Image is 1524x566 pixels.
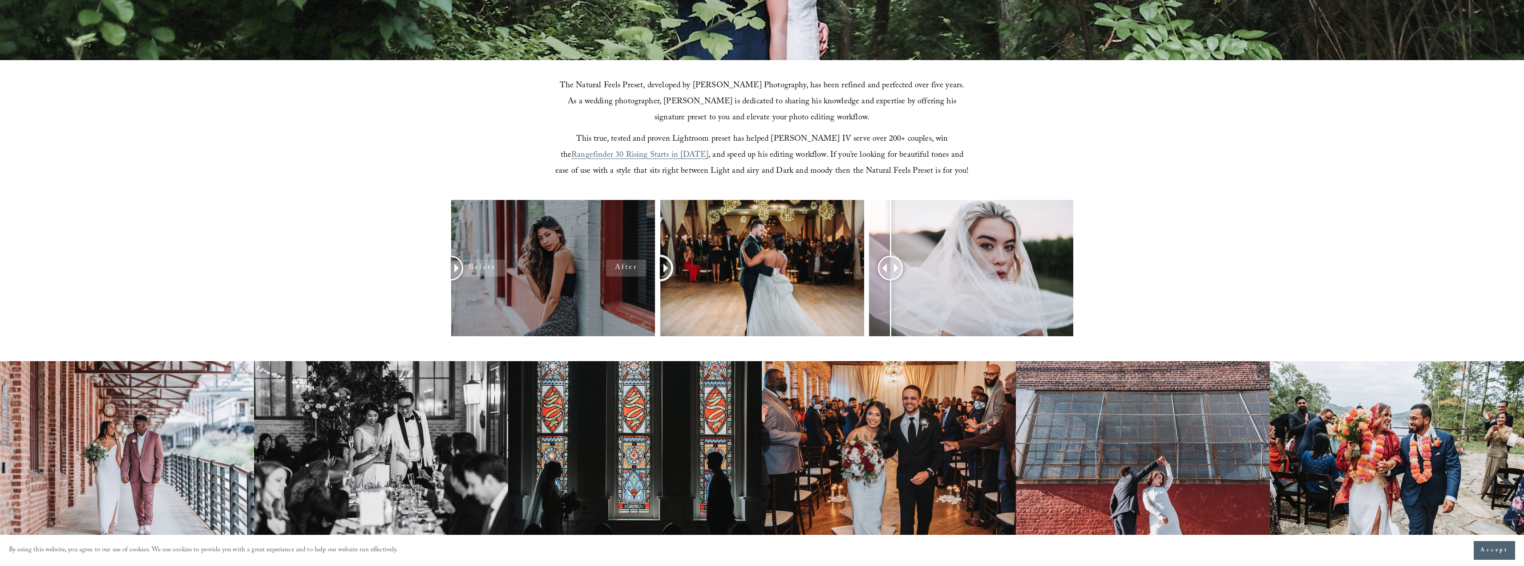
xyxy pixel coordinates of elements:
[560,79,967,125] span: The Natural Feels Preset, developed by [PERSON_NAME] Photography, has been refined and perfected ...
[1270,361,1524,552] img: Breathtaking mountain wedding venue in NC
[1474,541,1515,560] button: Accept
[561,133,950,163] span: This true, tested and proven Lightroom preset has helped [PERSON_NAME] IV serve over 200+ couples...
[571,149,708,163] a: Rangefinder 30 Rising Starts in [DATE]
[555,149,969,179] span: , and speed up his editing workflow. If you’re looking for beautiful tones and ease of use with a...
[254,361,508,552] img: Best Raleigh wedding venue reception toast
[1480,546,1508,555] span: Accept
[762,361,1016,552] img: Rustic Raleigh wedding venue couple down the aisle
[508,361,762,552] img: Elegant bride and groom first look photography
[1016,361,1270,552] img: Raleigh wedding photographer couple dance
[9,544,398,557] p: By using this website, you agree to our use of cookies. We use cookies to provide you with a grea...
